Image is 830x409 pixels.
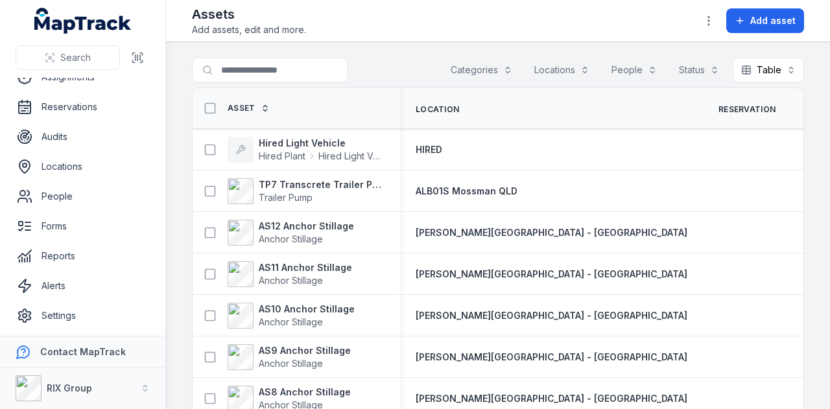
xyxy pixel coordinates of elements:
a: [PERSON_NAME][GEOGRAPHIC_DATA] - [GEOGRAPHIC_DATA] [416,351,687,364]
button: Categories [442,58,521,82]
a: Alerts [10,273,155,299]
strong: AS10 Anchor Stillage [259,303,355,316]
a: Asset [228,103,270,113]
button: Search [16,45,120,70]
strong: AS12 Anchor Stillage [259,220,354,233]
button: Add asset [726,8,804,33]
strong: AS11 Anchor Stillage [259,261,352,274]
a: HIRED [416,143,442,156]
span: Add asset [750,14,796,27]
a: [PERSON_NAME][GEOGRAPHIC_DATA] - [GEOGRAPHIC_DATA] [416,226,687,239]
span: Hired Plant [259,150,305,163]
span: Anchor Stillage [259,275,323,286]
span: Hired Light Vehicle [318,150,385,163]
a: MapTrack [34,8,132,34]
strong: RIX Group [47,382,92,393]
a: AS9 Anchor StillageAnchor Stillage [228,344,351,370]
span: Location [416,104,459,115]
a: Audits [10,124,155,150]
a: [PERSON_NAME][GEOGRAPHIC_DATA] - [GEOGRAPHIC_DATA] [416,392,687,405]
span: Anchor Stillage [259,316,323,327]
span: Trailer Pump [259,192,313,203]
span: Add assets, edit and more. [192,23,306,36]
a: ALB01S Mossman QLD [416,185,517,198]
span: [PERSON_NAME][GEOGRAPHIC_DATA] - [GEOGRAPHIC_DATA] [416,310,687,321]
span: Asset [228,103,255,113]
span: [PERSON_NAME][GEOGRAPHIC_DATA] - [GEOGRAPHIC_DATA] [416,227,687,238]
span: ALB01S Mossman QLD [416,185,517,196]
span: Reservation [718,104,776,115]
strong: AS9 Anchor Stillage [259,344,351,357]
a: People [10,183,155,209]
button: Table [733,58,804,82]
a: Hired Light VehicleHired PlantHired Light Vehicle [228,137,385,163]
a: Locations [10,154,155,180]
strong: AS8 Anchor Stillage [259,386,351,399]
span: [PERSON_NAME][GEOGRAPHIC_DATA] - [GEOGRAPHIC_DATA] [416,393,687,404]
a: TP7 Transcrete Trailer PumpTrailer Pump [228,178,385,204]
a: Reservations [10,94,155,120]
a: Reports [10,243,155,269]
a: [PERSON_NAME][GEOGRAPHIC_DATA] - [GEOGRAPHIC_DATA] [416,268,687,281]
h2: Assets [192,5,306,23]
span: HIRED [416,144,442,155]
strong: Contact MapTrack [40,346,126,357]
a: AS11 Anchor StillageAnchor Stillage [228,261,352,287]
a: Settings [10,303,155,329]
a: [PERSON_NAME][GEOGRAPHIC_DATA] - [GEOGRAPHIC_DATA] [416,309,687,322]
span: Anchor Stillage [259,233,323,244]
strong: TP7 Transcrete Trailer Pump [259,178,385,191]
span: Search [60,51,91,64]
span: Anchor Stillage [259,358,323,369]
button: People [603,58,665,82]
button: Status [670,58,728,82]
strong: Hired Light Vehicle [259,137,385,150]
a: AS12 Anchor StillageAnchor Stillage [228,220,354,246]
span: [PERSON_NAME][GEOGRAPHIC_DATA] - [GEOGRAPHIC_DATA] [416,268,687,279]
button: Locations [526,58,598,82]
a: AS10 Anchor StillageAnchor Stillage [228,303,355,329]
a: Forms [10,213,155,239]
span: [PERSON_NAME][GEOGRAPHIC_DATA] - [GEOGRAPHIC_DATA] [416,351,687,362]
